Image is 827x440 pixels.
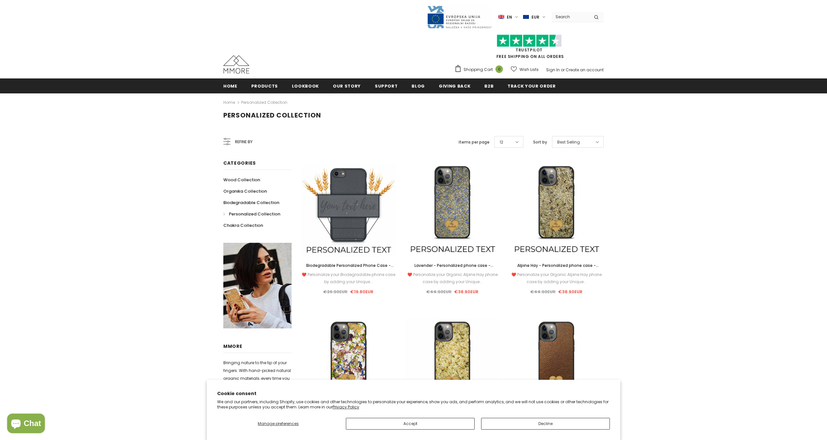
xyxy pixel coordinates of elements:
a: Track your order [507,78,556,93]
span: €38.90EUR [454,289,479,295]
a: Biodegradable Personalized Phone Case - Black [301,262,396,269]
span: Alpine Hay - Personalized phone case - Personalized gift [517,263,599,275]
span: €26.90EUR [323,289,348,295]
span: Personalized Collection [223,111,321,120]
div: ❤️ Personalize your Organic Alpine Hay phone case by adding your Unique... [405,271,500,285]
a: Home [223,99,235,106]
a: Chakra Collection [223,220,263,231]
span: B2B [484,83,493,89]
span: Refine by [235,138,253,145]
a: Javni Razpis [427,14,492,20]
span: MMORE [223,343,243,350]
span: Biodegradable Collection [223,199,279,206]
span: Home [223,83,237,89]
a: Shopping Cart 0 [454,65,506,75]
span: support [375,83,398,89]
span: €44.90EUR [530,289,556,295]
a: Giving back [439,78,470,93]
a: Organika Collection [223,186,267,197]
span: or [561,67,565,73]
span: Wish Lists [519,66,539,73]
a: Trustpilot [516,47,543,53]
span: Wood Collection [223,177,260,183]
label: Items per page [459,139,490,145]
span: €38.90EUR [558,289,583,295]
span: Products [251,83,278,89]
span: 12 [500,139,503,145]
button: Accept [346,418,475,430]
span: Giving back [439,83,470,89]
a: Personalized Collection [241,100,287,105]
span: €19.80EUR [350,289,374,295]
a: support [375,78,398,93]
img: Javni Razpis [427,5,492,29]
span: €44.90EUR [426,289,452,295]
button: Decline [481,418,610,430]
span: EUR [532,14,539,21]
img: Trust Pilot Stars [497,34,562,47]
span: Organika Collection [223,188,267,194]
a: Create an account [566,67,604,73]
a: Our Story [333,78,361,93]
a: Biodegradable Collection [223,197,279,208]
span: Chakra Collection [223,222,263,228]
img: i-lang-1.png [498,14,504,20]
span: Blog [412,83,425,89]
a: Blog [412,78,425,93]
span: Lookbook [292,83,319,89]
span: Biodegradable Personalized Phone Case - Black [306,263,394,275]
button: Manage preferences [217,418,339,430]
a: Wish Lists [511,64,539,75]
input: Search Site [552,12,589,21]
span: en [507,14,512,21]
a: Home [223,78,237,93]
span: 0 [495,65,503,73]
img: MMORE Cases [223,55,249,74]
a: Lookbook [292,78,319,93]
a: Wood Collection [223,174,260,186]
p: We and our partners, including Shopify, use cookies and other technologies to personalize your ex... [217,399,610,409]
a: Products [251,78,278,93]
inbox-online-store-chat: Shopify online store chat [5,414,47,435]
div: ❤️ Personalize your Organic Alpine Hay phone case by adding your Unique... [509,271,604,285]
a: Personalized Collection [223,208,280,220]
h2: Cookie consent [217,390,610,397]
a: Alpine Hay - Personalized phone case - Personalized gift [509,262,604,269]
span: Manage preferences [258,421,299,426]
span: Lavender - Personalized phone case - Personalized gift [414,263,493,275]
div: ❤️ Personalize your Biodegradable phone case by adding your Unique... [301,271,396,285]
a: Privacy Policy [333,404,359,410]
span: Categories [223,160,256,166]
span: Track your order [507,83,556,89]
span: Our Story [333,83,361,89]
span: FREE SHIPPING ON ALL ORDERS [454,37,604,59]
p: Bringing nature to the tip of your fingers. With hand-picked natural organic materials, every tim... [223,359,292,414]
a: B2B [484,78,493,93]
span: Shopping Cart [464,66,493,73]
label: Sort by [533,139,547,145]
a: Lavender - Personalized phone case - Personalized gift [405,262,500,269]
span: Best Selling [557,139,580,145]
a: Sign In [546,67,560,73]
span: Personalized Collection [229,211,280,217]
